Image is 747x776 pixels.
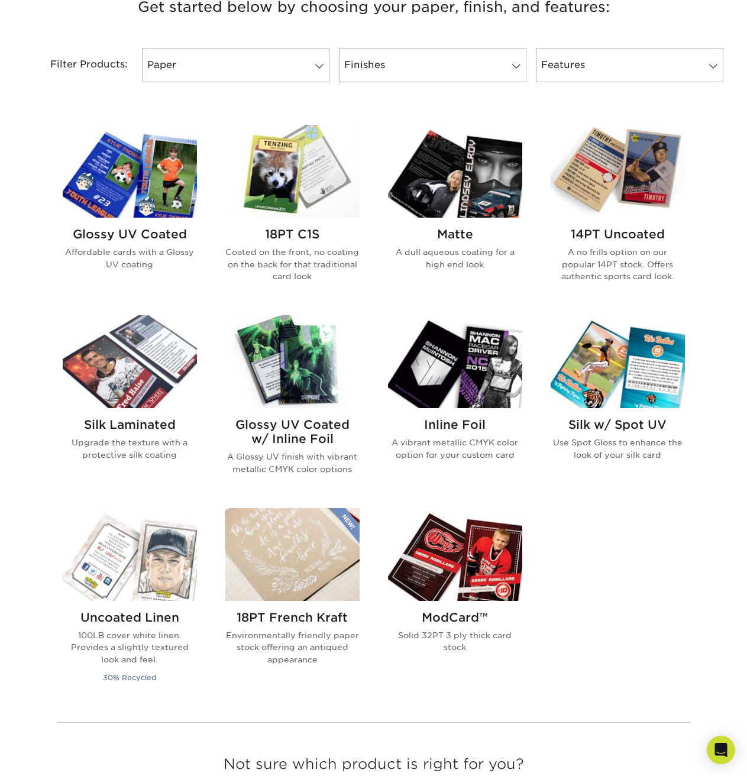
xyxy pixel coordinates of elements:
[388,610,522,625] h2: ModCard™
[388,418,522,432] h2: Inline Foil
[388,315,522,494] a: Inline Foil Trading Cards Inline Foil A vibrant metallic CMYK color option for your custom card
[551,315,685,408] img: Silk w/ Spot UV Trading Cards
[707,736,735,764] div: Open Intercom Messenger
[388,508,522,699] a: ModCard™ Trading Cards ModCard™ Solid 32PT 3 ply thick card stock
[225,508,360,601] img: 18PT French Kraft Trading Cards
[551,418,685,432] h2: Silk w/ Spot UV
[551,227,685,241] h2: 14PT Uncoated
[63,508,197,601] img: Uncoated Linen Trading Cards
[225,227,360,241] h2: 18PT C1S
[388,315,522,408] img: Inline Foil Trading Cards
[551,246,685,282] p: A no frills option on our popular 14PT stock. Offers authentic sports card look.
[536,48,723,82] a: Features
[225,315,360,408] img: Glossy UV Coated w/ Inline Foil Trading Cards
[63,418,197,432] h2: Silk Laminated
[225,508,360,699] a: 18PT French Kraft Trading Cards 18PT French Kraft Environmentally friendly paper stock offering a...
[388,125,522,301] a: Matte Trading Cards Matte A dull aqueous coating for a high end look
[63,315,197,408] img: Silk Laminated Trading Cards
[388,629,522,654] p: Solid 32PT 3 ply thick card stock
[551,125,685,218] img: 14PT Uncoated Trading Cards
[551,125,685,301] a: 14PT Uncoated Trading Cards 14PT Uncoated A no frills option on our popular 14PT stock. Offers au...
[388,227,522,241] h2: Matte
[19,48,137,82] div: Filter Products:
[63,629,197,665] p: 100LB cover white linen. Provides a slightly textured look and feel.
[63,436,197,461] p: Upgrade the texture with a protective silk coating
[388,246,522,270] p: A dull aqueous coating for a high end look
[225,246,360,282] p: Coated on the front, no coating on the back for that traditional card look
[388,436,522,461] p: A vibrant metallic CMYK color option for your custom card
[63,227,197,241] h2: Glossy UV Coated
[63,508,197,699] a: Uncoated Linen Trading Cards Uncoated Linen 100LB cover white linen. Provides a slightly textured...
[225,610,360,625] h2: 18PT French Kraft
[225,125,360,218] img: 18PT C1S Trading Cards
[551,315,685,494] a: Silk w/ Spot UV Trading Cards Silk w/ Spot UV Use Spot Gloss to enhance the look of your silk card
[63,610,197,625] h2: Uncoated Linen
[339,48,526,82] a: Finishes
[63,246,197,270] p: Affordable cards with a Glossy UV coating
[103,673,156,682] small: 30% Recycled
[225,418,360,446] h2: Glossy UV Coated w/ Inline Foil
[225,315,360,494] a: Glossy UV Coated w/ Inline Foil Trading Cards Glossy UV Coated w/ Inline Foil A Glossy UV finish ...
[225,629,360,665] p: Environmentally friendly paper stock offering an antiqued appearance
[388,125,522,218] img: Matte Trading Cards
[330,508,360,544] img: New Product
[142,48,329,82] a: Paper
[63,315,197,494] a: Silk Laminated Trading Cards Silk Laminated Upgrade the texture with a protective silk coating
[388,508,522,601] img: ModCard™ Trading Cards
[225,451,360,475] p: A Glossy UV finish with vibrant metallic CMYK color options
[225,125,360,301] a: 18PT C1S Trading Cards 18PT C1S Coated on the front, no coating on the back for that traditional ...
[551,436,685,461] p: Use Spot Gloss to enhance the look of your silk card
[63,125,197,218] img: Glossy UV Coated Trading Cards
[63,125,197,301] a: Glossy UV Coated Trading Cards Glossy UV Coated Affordable cards with a Glossy UV coating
